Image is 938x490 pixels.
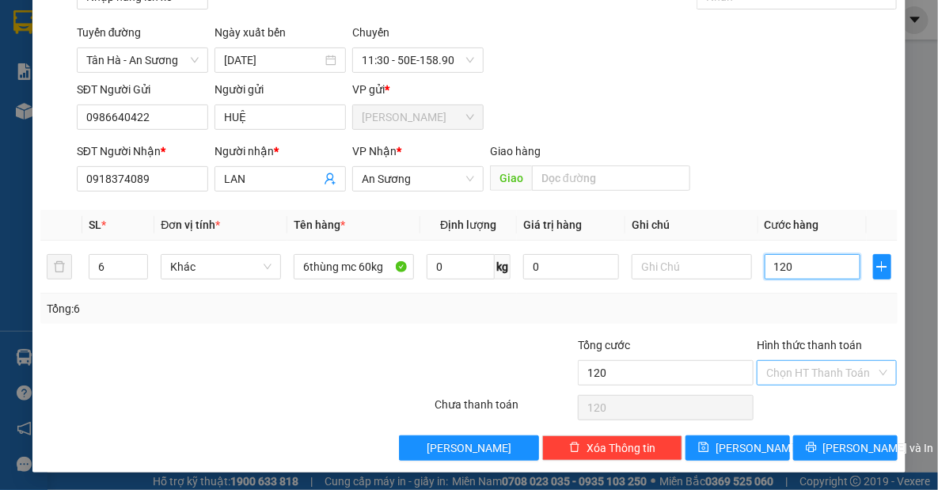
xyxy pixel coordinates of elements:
[352,81,484,98] div: VP gửi
[151,51,279,70] div: THAO
[12,104,36,120] span: CR :
[77,24,208,47] div: Tuyến đường
[294,218,345,231] span: Tên hàng
[685,435,790,461] button: save[PERSON_NAME]
[352,24,484,47] div: Chuyến
[427,439,511,457] span: [PERSON_NAME]
[362,48,474,72] span: 11:30 - 50E-158.90
[569,442,580,454] span: delete
[13,68,140,90] div: 0941531857
[77,81,208,98] div: SĐT Người Gửi
[151,70,279,93] div: 0918405476
[698,442,709,454] span: save
[625,210,758,241] th: Ghi chú
[806,442,817,454] span: printer
[578,339,630,351] span: Tổng cước
[224,51,322,69] input: 13/10/2025
[765,218,819,231] span: Cước hàng
[13,13,38,30] span: Gửi:
[151,13,279,51] div: Lý Thường Kiệt
[89,218,101,231] span: SL
[433,396,576,424] div: Chưa thanh toán
[757,339,862,351] label: Hình thức thanh toán
[440,218,496,231] span: Định lượng
[47,300,363,317] div: Tổng: 6
[542,435,682,461] button: deleteXóa Thông tin
[86,48,199,72] span: Tân Hà - An Sương
[823,439,934,457] span: [PERSON_NAME] và In
[12,102,142,121] div: 30.000
[362,167,474,191] span: An Sương
[793,435,898,461] button: printer[PERSON_NAME] và In
[215,24,346,47] div: Ngày xuất bến
[632,254,752,279] input: Ghi Chú
[523,254,619,279] input: 0
[587,439,655,457] span: Xóa Thông tin
[532,165,690,191] input: Dọc đường
[716,439,800,457] span: [PERSON_NAME]
[170,255,272,279] span: Khác
[294,254,414,279] input: VD: Bàn, Ghế
[13,49,140,68] div: tú
[490,165,532,191] span: Giao
[13,13,140,49] div: [PERSON_NAME]
[215,81,346,98] div: Người gửi
[215,142,346,160] div: Người nhận
[523,218,582,231] span: Giá trị hàng
[77,142,208,160] div: SĐT Người Nhận
[490,145,541,158] span: Giao hàng
[47,254,72,279] button: delete
[362,105,474,129] span: Mỹ Hương
[399,435,539,461] button: [PERSON_NAME]
[151,15,189,32] span: Nhận:
[495,254,511,279] span: kg
[874,260,890,273] span: plus
[324,173,336,185] span: user-add
[873,254,891,279] button: plus
[352,145,397,158] span: VP Nhận
[161,218,220,231] span: Đơn vị tính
